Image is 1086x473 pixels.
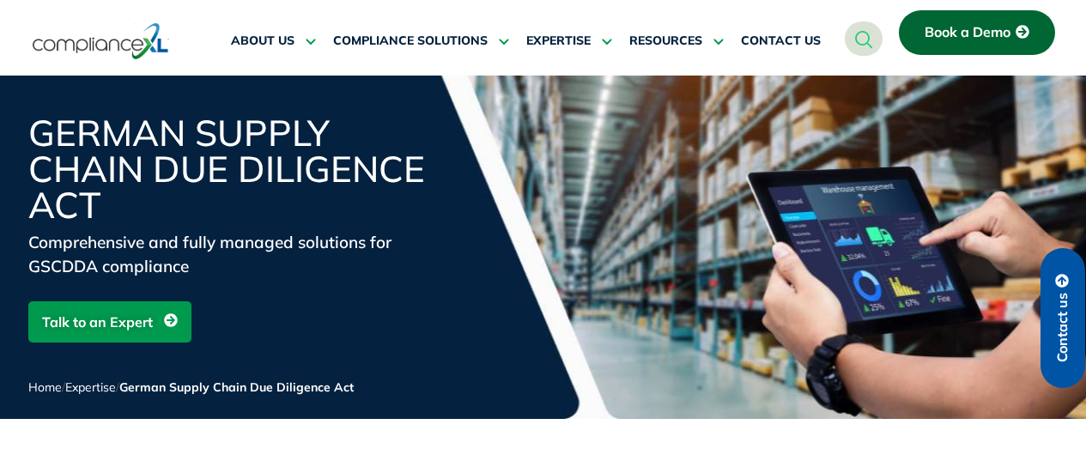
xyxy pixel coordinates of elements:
[42,306,153,338] span: Talk to an Expert
[28,379,62,395] a: Home
[333,21,509,62] a: COMPLIANCE SOLUTIONS
[629,21,724,62] a: RESOURCES
[1040,248,1085,388] a: Contact us
[28,115,440,223] h1: German Supply Chain Due Diligence Act
[741,33,821,49] span: CONTACT US
[925,25,1010,40] span: Book a Demo
[231,21,316,62] a: ABOUT US
[65,379,116,395] a: Expertise
[28,379,354,395] span: / /
[28,230,440,278] div: Comprehensive and fully managed solutions for GSCDDA compliance
[1055,293,1071,362] span: Contact us
[28,301,191,343] a: Talk to an Expert
[845,21,883,56] a: navsearch-button
[526,33,591,49] span: EXPERTISE
[899,10,1055,55] a: Book a Demo
[526,21,612,62] a: EXPERTISE
[741,21,821,62] a: CONTACT US
[33,21,169,61] img: logo-one.svg
[629,33,702,49] span: RESOURCES
[119,379,354,395] span: German Supply Chain Due Diligence Act
[231,33,294,49] span: ABOUT US
[333,33,488,49] span: COMPLIANCE SOLUTIONS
